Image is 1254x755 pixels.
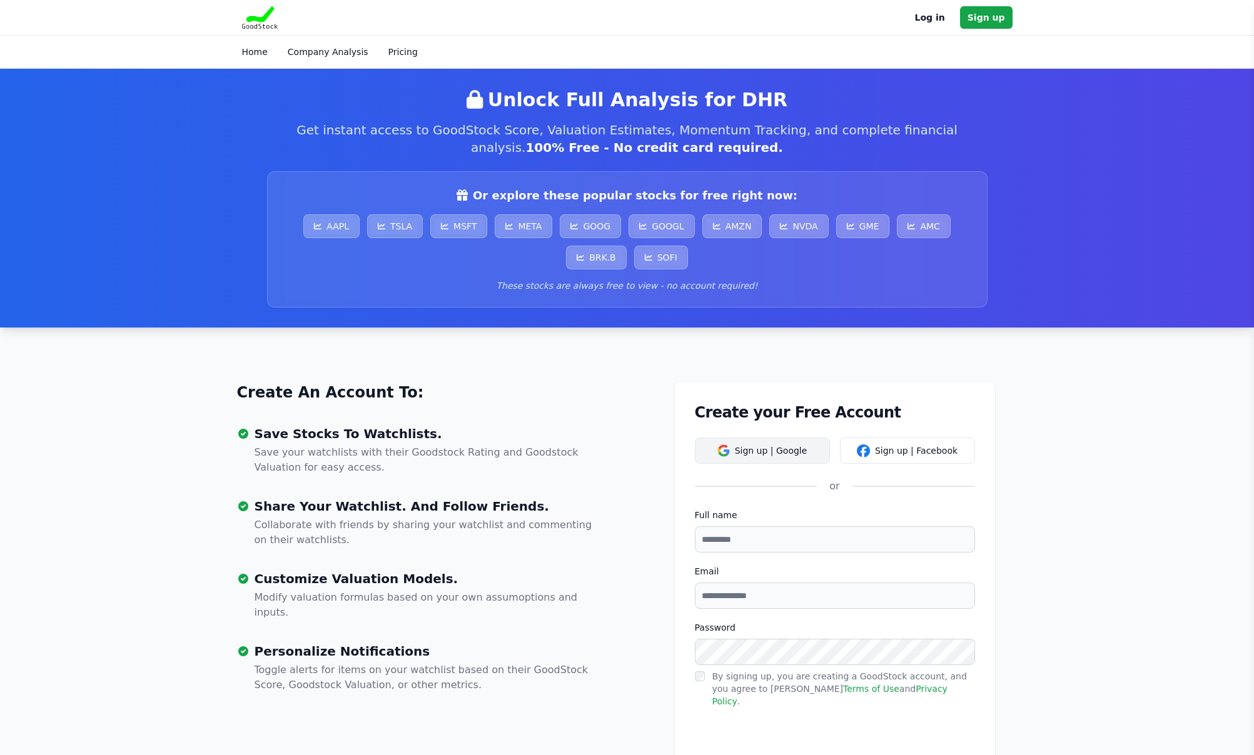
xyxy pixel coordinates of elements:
[303,214,360,238] a: AAPL
[255,645,602,657] h3: Personalize Notifications
[836,214,890,238] a: GME
[566,246,627,269] a: BRK.B
[702,214,762,238] a: AMZN
[242,6,278,29] img: Goodstock Logo
[712,671,967,706] label: By signing up, you are creating a GoodStock account, and you agree to [PERSON_NAME] and .
[255,590,602,620] p: Modify valuation formulas based on your own assumoptions and inputs.
[897,214,950,238] a: AMC
[267,121,988,156] p: Get instant access to GoodStock Score, Valuation Estimates, Momentum Tracking, and complete finan...
[388,47,418,57] a: Pricing
[695,402,975,422] h1: Create your Free Account
[237,382,424,402] a: Create An Account To:
[629,214,695,238] a: GOOGL
[255,517,602,547] p: Collaborate with friends by sharing your watchlist and commenting on their watchlists.
[430,214,487,238] a: MSFT
[473,187,797,204] span: Or explore these popular stocks for free right now:
[255,427,602,440] h3: Save Stocks To Watchlists.
[525,140,782,155] span: 100% Free - No credit card required.
[495,214,552,238] a: META
[634,246,688,269] a: SOFI
[283,279,972,292] p: These stocks are always free to view - no account required!
[695,509,975,521] label: Full name
[242,47,268,57] a: Home
[769,214,828,238] a: NVDA
[255,662,602,692] p: Toggle alerts for items on your watchlist based on their GoodStock Score, Goodstock Valuation, or...
[267,89,988,111] h2: Unlock Full Analysis for DHR
[695,565,975,577] label: Email
[560,214,621,238] a: GOOG
[695,437,830,464] button: Sign up | Google
[960,6,1013,29] a: Sign up
[255,500,602,512] h3: Share Your Watchlist. And Follow Friends.
[288,47,368,57] a: Company Analysis
[840,437,975,464] button: Sign up | Facebook
[915,10,945,25] a: Log in
[367,214,423,238] a: TSLA
[255,572,602,585] h3: Customize Valuation Models.
[695,621,975,634] label: Password
[255,445,602,475] p: Save your watchlists with their Goodstock Rating and Goodstock Valuation for easy access.
[843,684,899,694] a: Terms of Use
[817,479,852,494] div: or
